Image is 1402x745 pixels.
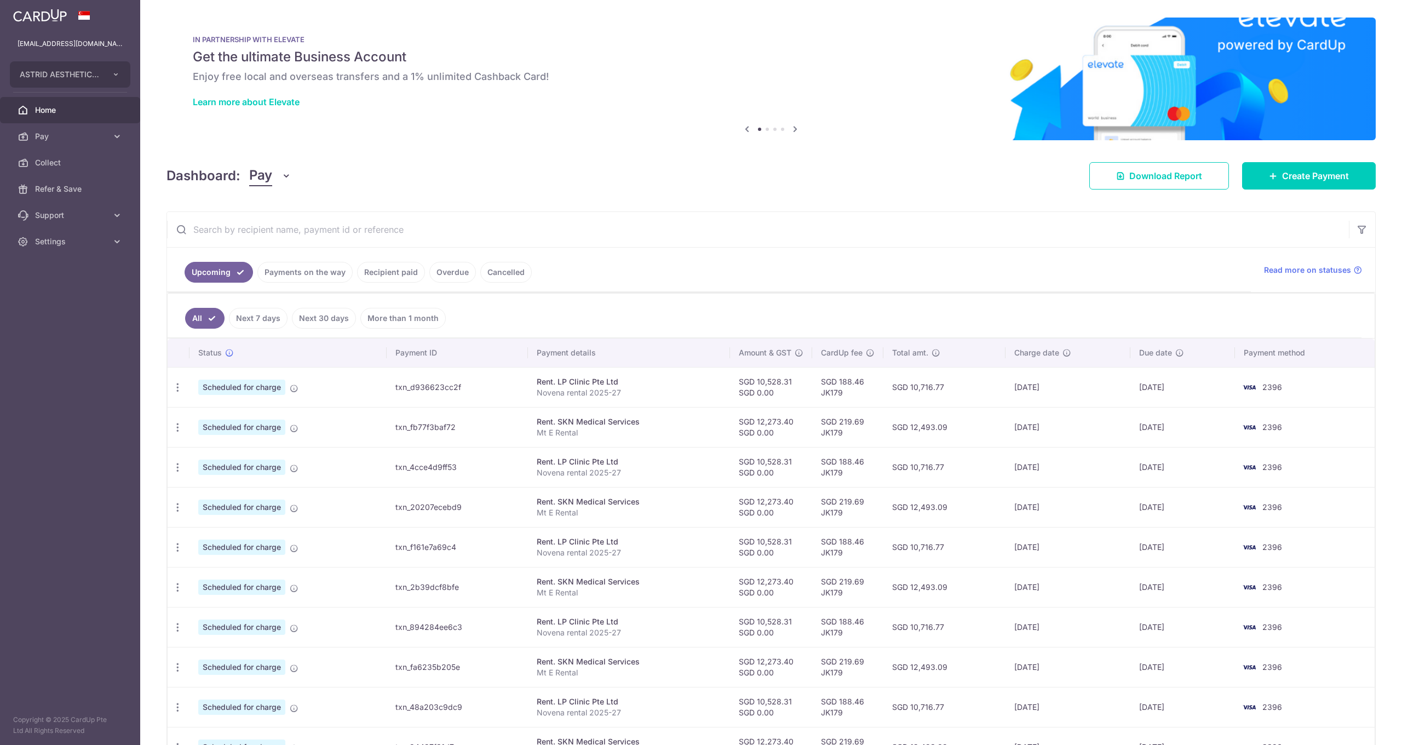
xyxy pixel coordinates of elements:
div: Rent. SKN Medical Services [537,496,721,507]
span: Charge date [1014,347,1059,358]
td: [DATE] [1130,647,1235,687]
a: Upcoming [185,262,253,283]
td: SGD 219.69 JK179 [812,647,883,687]
td: [DATE] [1005,407,1130,447]
a: Recipient paid [357,262,425,283]
td: [DATE] [1005,447,1130,487]
div: Rent. LP Clinic Pte Ltd [537,456,721,467]
img: Bank Card [1238,501,1260,514]
td: SGD 10,528.31 SGD 0.00 [730,367,812,407]
span: 2396 [1262,662,1282,672]
span: Due date [1139,347,1172,358]
img: Bank Card [1238,621,1260,634]
img: Bank Card [1238,581,1260,594]
img: Bank Card [1238,421,1260,434]
td: SGD 10,716.77 [883,687,1005,727]
span: Scheduled for charge [198,420,285,435]
div: Rent. LP Clinic Pte Ltd [537,696,721,707]
td: txn_f161e7a69c4 [387,527,528,567]
span: Amount & GST [739,347,791,358]
div: Rent. LP Clinic Pte Ltd [537,376,721,387]
td: SGD 188.46 JK179 [812,367,883,407]
td: [DATE] [1130,447,1235,487]
td: SGD 188.46 JK179 [812,687,883,727]
div: Rent. SKN Medical Services [537,656,721,667]
span: CardUp fee [821,347,863,358]
a: Learn more about Elevate [193,96,300,107]
span: 2396 [1262,422,1282,432]
div: Rent. LP Clinic Pte Ltd [537,536,721,547]
td: [DATE] [1130,527,1235,567]
a: Overdue [429,262,476,283]
span: Scheduled for charge [198,660,285,675]
td: SGD 12,273.40 SGD 0.00 [730,567,812,607]
th: Payment method [1235,339,1375,367]
td: [DATE] [1005,367,1130,407]
td: SGD 10,716.77 [883,367,1005,407]
span: 2396 [1262,382,1282,392]
td: [DATE] [1130,407,1235,447]
a: Read more on statuses [1264,265,1362,276]
div: Rent. SKN Medical Services [537,416,721,427]
img: Bank Card [1238,541,1260,554]
td: SGD 10,716.77 [883,527,1005,567]
span: 2396 [1262,462,1282,472]
p: Novena rental 2025-27 [537,467,721,478]
td: [DATE] [1005,647,1130,687]
div: Rent. LP Clinic Pte Ltd [537,616,721,627]
th: Payment details [528,339,730,367]
div: Rent. SKN Medical Services [537,576,721,587]
td: [DATE] [1130,487,1235,527]
span: Scheduled for charge [198,700,285,715]
td: txn_4cce4d9ff53 [387,447,528,487]
span: Support [35,210,107,221]
td: SGD 10,528.31 SGD 0.00 [730,687,812,727]
p: Novena rental 2025-27 [537,547,721,558]
span: 2396 [1262,622,1282,632]
img: CardUp [13,9,67,22]
p: [EMAIL_ADDRESS][DOMAIN_NAME] [18,38,123,49]
td: SGD 10,528.31 SGD 0.00 [730,527,812,567]
p: Novena rental 2025-27 [537,627,721,638]
a: Create Payment [1242,162,1376,190]
img: Renovation banner [166,18,1376,140]
td: SGD 12,273.40 SGD 0.00 [730,647,812,687]
span: Scheduled for charge [198,460,285,475]
span: Settings [35,236,107,247]
td: SGD 12,493.09 [883,567,1005,607]
p: Mt E Rental [537,587,721,598]
span: 2396 [1262,502,1282,512]
span: Pay [35,131,107,142]
h4: Dashboard: [166,166,240,186]
span: Home [35,105,107,116]
td: [DATE] [1005,567,1130,607]
a: Next 30 days [292,308,356,329]
td: txn_fa6235b205e [387,647,528,687]
td: [DATE] [1130,607,1235,647]
td: txn_2b39dcf8bfe [387,567,528,607]
span: ASTRID AESTHETICS PTE. LTD. [20,69,101,80]
img: Bank Card [1238,461,1260,474]
td: SGD 12,493.09 [883,487,1005,527]
td: [DATE] [1130,687,1235,727]
td: [DATE] [1005,687,1130,727]
img: Bank Card [1238,661,1260,674]
span: Scheduled for charge [198,500,285,515]
span: Scheduled for charge [198,620,285,635]
a: Download Report [1089,162,1229,190]
span: Scheduled for charge [198,580,285,595]
a: Cancelled [480,262,532,283]
td: SGD 188.46 JK179 [812,527,883,567]
td: SGD 10,528.31 SGD 0.00 [730,447,812,487]
span: Refer & Save [35,184,107,194]
td: SGD 10,716.77 [883,447,1005,487]
p: Novena rental 2025-27 [537,707,721,718]
td: txn_fb77f3baf72 [387,407,528,447]
td: SGD 12,493.09 [883,407,1005,447]
button: Pay [249,165,291,186]
td: [DATE] [1130,367,1235,407]
a: More than 1 month [360,308,446,329]
td: SGD 188.46 JK179 [812,607,883,647]
span: Status [198,347,222,358]
p: Mt E Rental [537,667,721,678]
